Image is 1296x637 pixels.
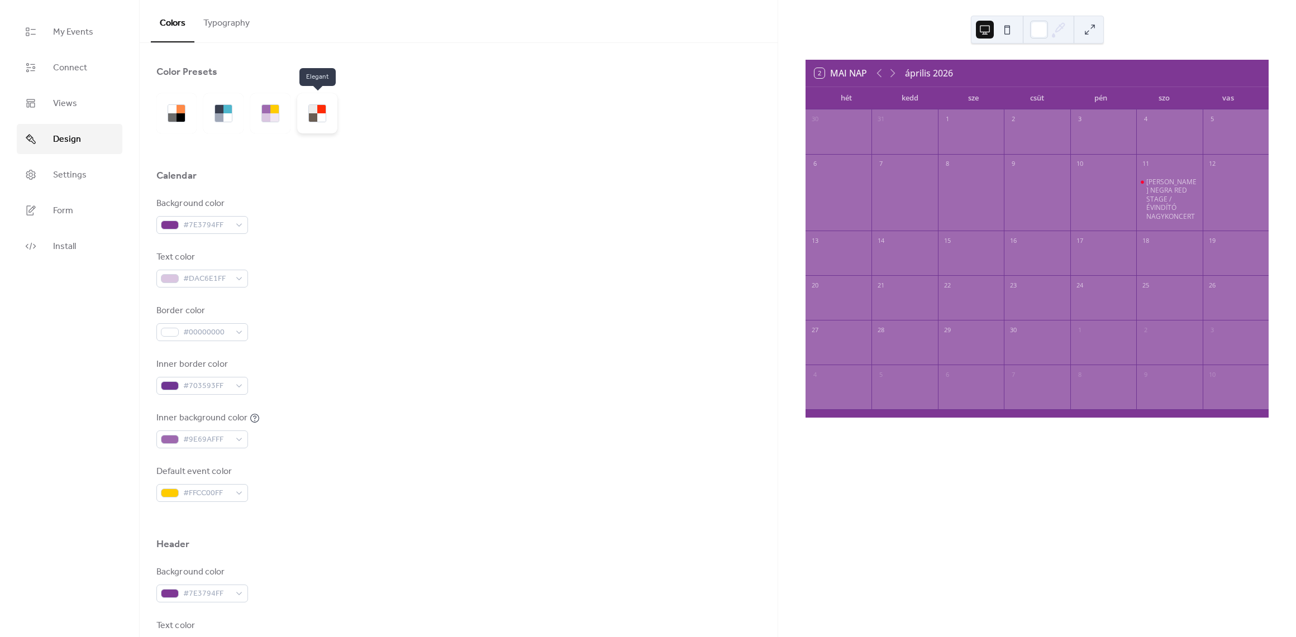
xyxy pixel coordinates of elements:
div: 6 [809,158,821,170]
span: #9E69AFFF [183,433,230,447]
div: április 2026 [905,66,953,80]
div: 10 [1074,158,1086,170]
div: vas [1196,87,1260,109]
div: 5 [875,368,887,381]
div: 9 [1007,158,1019,170]
div: Text color [156,251,246,264]
button: 2Mai nap [811,65,871,81]
div: 2 [1140,324,1152,336]
span: #703593FF [183,380,230,393]
div: 24 [1074,279,1086,291]
div: Background color [156,197,246,210]
div: 8 [1074,368,1086,381]
div: 27 [809,324,821,336]
a: Form [17,195,122,226]
div: 9 [1140,368,1152,381]
div: 1 [1074,324,1086,336]
div: 15 [941,234,954,247]
div: 18 [1140,234,1152,247]
span: Design [53,133,81,146]
span: #00000000 [183,326,230,339]
div: 13 [809,234,821,247]
a: Settings [17,160,122,190]
div: 22 [941,279,954,291]
div: 14 [875,234,887,247]
div: 30 [809,113,821,126]
div: 21 [875,279,887,291]
span: #FFCC00FF [183,487,230,500]
span: Install [53,240,76,253]
span: Form [53,204,73,218]
div: BARBA NEGRA RED STAGE / ÉVINDÍTÓ NAGYKONCERT [1136,178,1202,221]
div: szo [1132,87,1196,109]
div: 3 [1074,113,1086,126]
span: #7E3794FF [183,219,230,232]
div: 10 [1206,368,1218,381]
div: 29 [941,324,954,336]
div: Inner border color [156,358,246,371]
a: Install [17,231,122,261]
div: Header [156,538,190,551]
div: 2 [1007,113,1019,126]
div: 28 [875,324,887,336]
span: Views [53,97,77,111]
div: 7 [1007,368,1019,381]
div: 31 [875,113,887,126]
div: pén [1069,87,1132,109]
div: 7 [875,158,887,170]
a: Views [17,88,122,118]
div: 8 [941,158,954,170]
div: 5 [1206,113,1218,126]
div: Inner background color [156,411,247,425]
div: 26 [1206,279,1218,291]
div: Text color [156,619,246,633]
div: 1 [941,113,954,126]
span: My Events [53,26,93,39]
span: #DAC6E1FF [183,272,230,286]
div: Calendar [156,169,197,183]
div: 30 [1007,324,1019,336]
div: 3 [1206,324,1218,336]
span: Settings [53,169,87,182]
div: 25 [1140,279,1152,291]
span: Elegant [299,68,336,86]
div: [PERSON_NAME] NEGRA RED STAGE / ÉVINDÍTÓ NAGYKONCERT [1146,178,1198,221]
div: 23 [1007,279,1019,291]
a: Connect [17,52,122,83]
div: csüt [1006,87,1069,109]
div: 17 [1074,234,1086,247]
span: #7E3794FF [183,587,230,601]
div: 4 [1140,113,1152,126]
div: hét [814,87,878,109]
div: 11 [1140,158,1152,170]
a: Design [17,124,122,154]
div: 20 [809,279,821,291]
div: Background color [156,566,246,579]
div: 12 [1206,158,1218,170]
div: Color Presets [156,65,217,79]
div: 16 [1007,234,1019,247]
div: Default event color [156,465,246,478]
a: My Events [17,17,122,47]
div: 6 [941,368,954,381]
div: 19 [1206,234,1218,247]
div: kedd [878,87,942,109]
span: Connect [53,61,87,75]
div: Border color [156,304,246,318]
div: sze [942,87,1006,109]
div: 4 [809,368,821,381]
